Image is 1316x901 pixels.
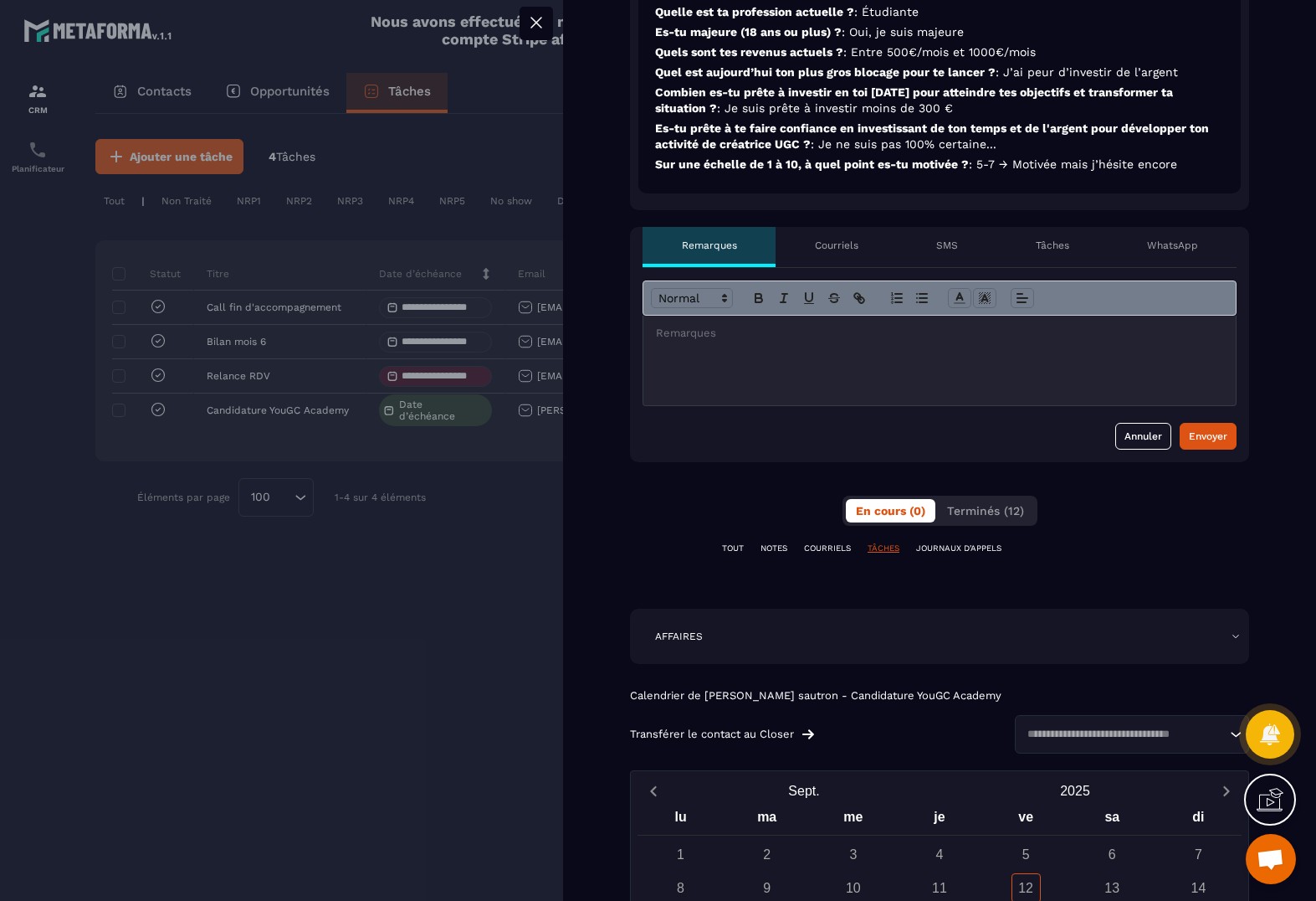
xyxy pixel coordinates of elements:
[838,840,868,869] div: 3
[1069,806,1155,835] div: sa
[936,239,958,252] p: SMS
[666,840,695,869] div: 1
[655,85,1224,116] p: Combien es-tu prête à investir en toi [DATE] pour atteindre tes objectifs et transformer ta situa...
[843,45,1036,59] span: : Entre 500€/mois et 1000€/mois
[638,780,668,802] button: Previous month
[668,776,940,806] button: Open months overlay
[655,44,1224,60] p: Quels sont tes revenus actuels ?
[630,728,794,741] p: Transférer le contact au Closer
[760,543,787,554] p: NOTES
[1036,239,1069,252] p: Tâches
[1147,239,1198,252] p: WhatsApp
[947,504,1024,517] span: Terminés (12)
[724,806,810,835] div: ma
[969,157,1177,171] span: : 5-7 → Motivée mais j’hésite encore
[682,239,737,252] p: Remarques
[846,499,935,523] button: En cours (0)
[1211,780,1242,802] button: Next month
[655,24,1224,40] p: Es-tu majeure (18 ans ou plus) ?
[940,776,1211,806] button: Open years overlay
[655,121,1224,152] p: Es-tu prête à te faire confiance en investissant de ton temps et de l'argent pour développer ton ...
[717,101,953,115] span: : Je suis prête à investir moins de 300 €
[996,65,1178,79] span: : J’ai peur d’investir de l’argent
[1184,840,1213,869] div: 7
[1189,428,1227,445] div: Envoyer
[630,689,1249,703] p: Calendrier de [PERSON_NAME] sautron - Candidature YouGC Academy
[804,543,851,554] p: COURRIELS
[655,157,1224,172] p: Sur une échelle de 1 à 10, à quel point es-tu motivée ?
[1022,726,1226,743] input: Search for option
[655,4,1224,20] p: Quelle est ta profession actuelle ?
[810,806,896,835] div: me
[1115,423,1171,450] button: Annuler
[856,504,925,517] span: En cours (0)
[983,806,1069,835] div: ve
[868,543,899,554] p: TÂCHES
[655,630,703,643] p: AFFAIRES
[815,239,858,252] p: Courriels
[937,499,1034,523] button: Terminés (12)
[752,840,781,869] div: 2
[916,543,1001,554] p: JOURNAUX D'APPELS
[924,840,954,869] div: 4
[1098,840,1127,869] div: 6
[722,543,744,554] p: TOUT
[1011,840,1041,869] div: 5
[842,25,964,39] span: : Oui, je suis majeure
[1015,715,1249,754] div: Search for option
[896,806,982,835] div: je
[655,64,1224,80] p: Quel est aujourd’hui ton plus gros blocage pour te lancer ?
[1155,806,1242,835] div: di
[1180,423,1237,450] button: Envoyer
[811,137,996,151] span: : Je ne suis pas 100% certaine...
[638,806,724,835] div: lu
[1246,834,1296,884] div: Ouvrir le chat
[854,5,919,18] span: : Étudiante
